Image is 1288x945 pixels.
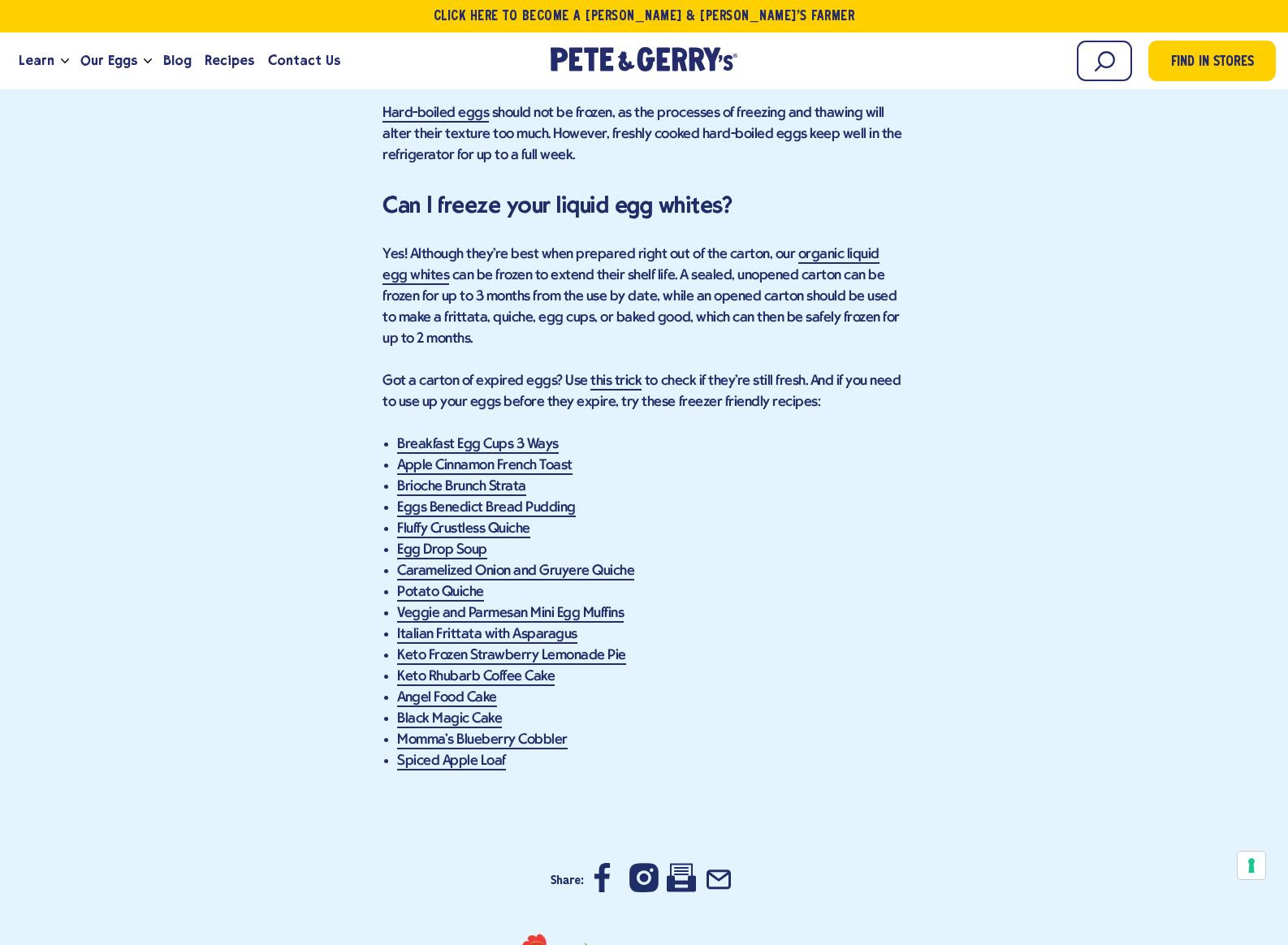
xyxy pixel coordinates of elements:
[383,106,489,123] a: Hard-boiled eggs
[19,50,54,71] span: Learn
[397,627,577,644] a: Italian Frittata with Asparagus
[261,39,347,83] a: Contact Us
[383,247,880,285] a: organic liquid egg whites
[551,858,584,904] h3: Share:
[397,648,626,665] a: Keto Frozen Strawberry Lemonade Pie
[144,58,152,64] button: Open the dropdown menu for Our Eggs
[12,39,61,83] a: Learn
[397,542,487,559] a: Egg Drop Soup
[80,50,137,71] span: Our Eggs
[397,732,568,749] a: Momma’s Blueberry Cobbler
[397,711,502,728] a: Black Magic Cake
[704,882,733,895] a: Share by Email
[74,39,144,83] a: Our Eggs
[397,690,497,707] a: Angel Food Cake
[268,50,340,71] span: Contact Us
[205,50,254,71] span: Recipes
[397,585,484,602] a: Potato Quiche
[383,371,905,413] p: Got a carton of expired eggs? Use to check if they're still fresh. And if you need to use up your...
[397,437,559,454] a: Breakfast Egg Cups 3 Ways
[383,244,905,350] p: Yes! Although they're best when prepared right out of the carton, our can be frozen to extend the...
[383,103,905,166] p: should not be frozen, as the processes of freezing and thawing will alter their texture too much....
[397,500,576,517] a: Eggs Benedict Bread Pudding
[397,753,506,770] a: Spiced Apple Loaf
[1148,41,1276,81] a: Find in Stores
[157,39,198,83] a: Blog
[1238,852,1265,879] button: Your consent preferences for tracking technologies
[163,50,192,71] span: Blog
[397,521,530,538] a: Fluffy Crustless Quiche
[1077,41,1132,81] input: Search
[1171,52,1254,74] span: Find in Stores
[590,373,642,391] a: this trick
[61,58,69,64] button: Open the dropdown menu for Learn
[397,458,573,475] a: Apple Cinnamon French Toast
[397,479,526,496] a: Brioche Brunch Strata
[397,669,555,686] a: Keto Rhubarb Coffee Cake
[397,606,624,623] a: Veggie and Parmesan Mini Egg Muffins
[397,563,634,580] a: Caramelized Onion and Gruyere Quiche
[198,39,261,83] a: Recipes
[383,188,905,223] h3: Can I freeze your liquid egg whites?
